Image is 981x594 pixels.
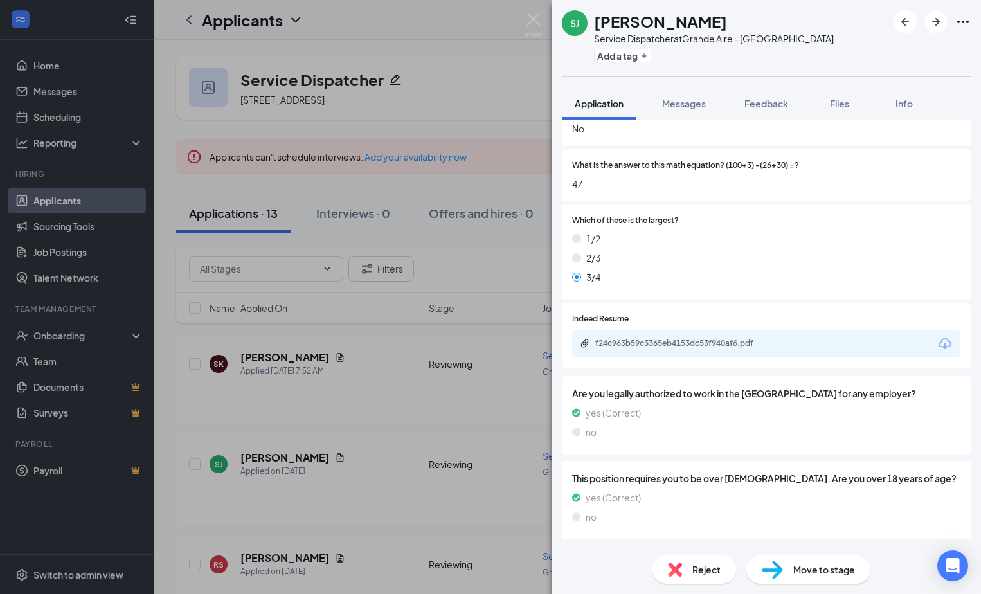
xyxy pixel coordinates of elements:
[793,562,855,577] span: Move to stage
[575,98,624,109] span: Application
[580,338,788,350] a: Paperclipf24c963b59c3365eb4153dc53f940af6.pdf
[586,406,641,420] span: yes (Correct)
[586,510,597,524] span: no
[586,270,600,284] span: 3/4
[896,98,913,109] span: Info
[692,562,721,577] span: Reject
[572,177,960,191] span: 47
[937,336,953,352] svg: Download
[572,386,960,401] span: Are you legally authorized to work in the [GEOGRAPHIC_DATA] for any employer?
[572,215,679,227] span: Which of these is the largest?
[955,14,971,30] svg: Ellipses
[586,491,641,505] span: yes (Correct)
[830,98,849,109] span: Files
[594,32,834,45] div: Service Dispatcher at Grande Aire - [GEOGRAPHIC_DATA]
[937,550,968,581] div: Open Intercom Messenger
[572,471,960,485] span: This position requires you to be over [DEMOGRAPHIC_DATA]. Are you over 18 years of age?
[572,159,799,172] span: What is the answer to this math equation? (100+3) -(26+30) =?
[580,338,590,348] svg: Paperclip
[586,251,600,265] span: 2/3
[594,10,727,32] h1: [PERSON_NAME]
[924,10,948,33] button: ArrowRight
[572,122,960,136] span: No
[928,14,944,30] svg: ArrowRight
[586,425,597,439] span: no
[662,98,706,109] span: Messages
[897,14,913,30] svg: ArrowLeftNew
[744,98,788,109] span: Feedback
[894,10,917,33] button: ArrowLeftNew
[572,313,629,325] span: Indeed Resume
[570,17,579,30] div: SJ
[586,231,600,246] span: 1/2
[640,52,648,60] svg: Plus
[594,49,651,62] button: PlusAdd a tag
[595,338,775,348] div: f24c963b59c3365eb4153dc53f940af6.pdf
